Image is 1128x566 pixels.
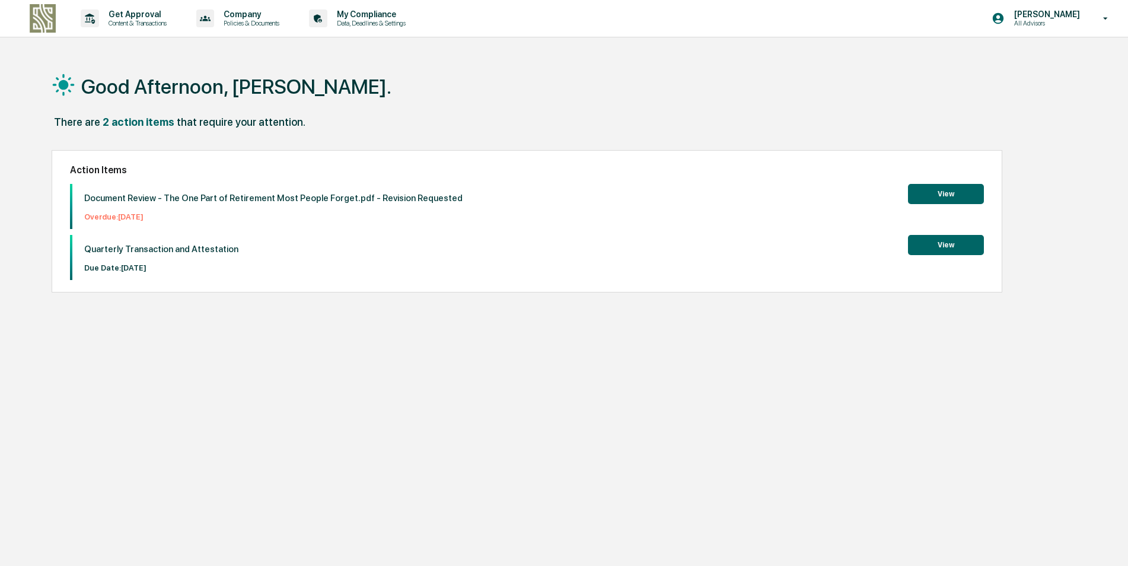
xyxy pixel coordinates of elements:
a: View [908,239,984,250]
p: Document Review - The One Part of Retirement Most People Forget.pdf - Revision Requested [84,193,463,203]
h1: Good Afternoon, [PERSON_NAME]. [81,75,391,98]
p: Quarterly Transaction and Attestation [84,244,238,255]
p: Data, Deadlines & Settings [327,19,412,27]
p: Get Approval [99,9,173,19]
h2: Action Items [70,164,984,176]
p: Policies & Documents [214,19,285,27]
p: Due Date: [DATE] [84,263,238,272]
a: View [908,187,984,199]
p: All Advisors [1005,19,1086,27]
button: View [908,184,984,204]
img: logo [28,4,57,33]
p: My Compliance [327,9,412,19]
button: View [908,235,984,255]
p: Overdue: [DATE] [84,212,463,221]
div: 2 action items [103,116,174,128]
p: [PERSON_NAME] [1005,9,1086,19]
div: that require your attention. [177,116,305,128]
div: There are [54,116,100,128]
p: Content & Transactions [99,19,173,27]
p: Company [214,9,285,19]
